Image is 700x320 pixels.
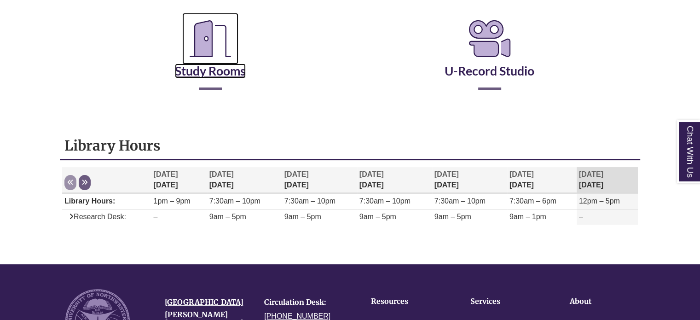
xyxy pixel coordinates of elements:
span: Research Desk: [64,213,126,221]
h1: Library Hours [64,137,636,154]
span: 7:30am – 10pm [284,197,336,205]
h4: Services [470,297,541,306]
th: [DATE] [507,167,577,193]
a: [PHONE_NUMBER] [264,312,330,320]
span: 9am – 5pm [434,213,471,221]
span: [DATE] [579,170,603,178]
td: Library Hours: [62,194,151,209]
span: 9am – 5pm [209,213,246,221]
span: [DATE] [509,170,534,178]
span: [DATE] [359,170,384,178]
span: [DATE] [284,170,309,178]
span: 7:30am – 10pm [434,197,486,205]
div: Libchat [59,250,641,255]
span: 7:30am – 6pm [509,197,556,205]
span: – [579,213,583,221]
span: 9am – 5pm [359,213,396,221]
span: – [154,213,158,221]
h4: Resources [371,297,442,306]
span: 9am – 1pm [509,213,546,221]
a: Study Rooms [175,41,246,78]
th: [DATE] [357,167,432,193]
span: 9am – 5pm [284,213,321,221]
th: [DATE] [432,167,507,193]
span: [DATE] [154,170,178,178]
a: U-Record Studio [445,41,534,78]
span: [DATE] [434,170,459,178]
button: Next week [79,175,91,190]
th: [DATE] [207,167,282,193]
span: 1pm – 9pm [154,197,191,205]
div: Library Hours [60,132,640,241]
h4: Circulation Desk: [264,298,350,307]
span: 12pm – 5pm [579,197,620,205]
h4: About [570,297,641,306]
a: [GEOGRAPHIC_DATA] [165,297,243,307]
th: [DATE] [577,167,638,193]
button: Previous week [64,175,76,190]
th: [DATE] [282,167,357,193]
th: [DATE] [151,167,207,193]
span: 7:30am – 10pm [359,197,411,205]
span: [DATE] [209,170,234,178]
span: 7:30am – 10pm [209,197,260,205]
